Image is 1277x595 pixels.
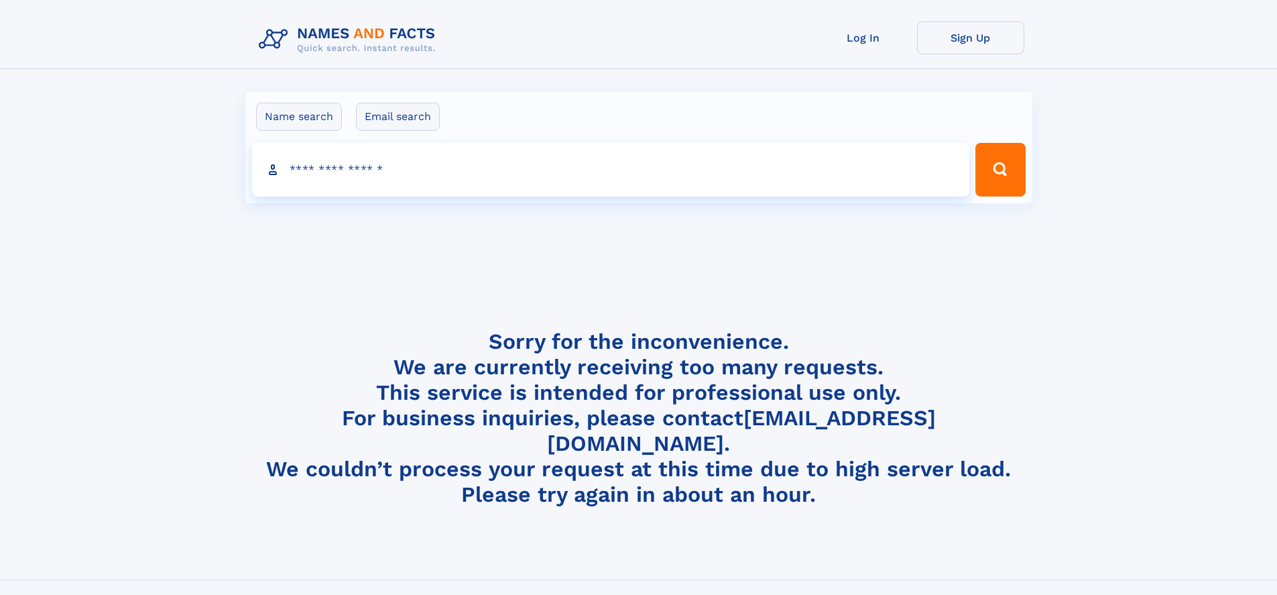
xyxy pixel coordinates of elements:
[256,103,342,131] label: Name search
[917,21,1024,54] a: Sign Up
[975,143,1025,197] button: Search Button
[810,21,917,54] a: Log In
[356,103,440,131] label: Email search
[547,405,936,456] a: [EMAIL_ADDRESS][DOMAIN_NAME]
[253,329,1024,508] h4: Sorry for the inconvenience. We are currently receiving too many requests. This service is intend...
[253,21,446,58] img: Logo Names and Facts
[252,143,970,197] input: search input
